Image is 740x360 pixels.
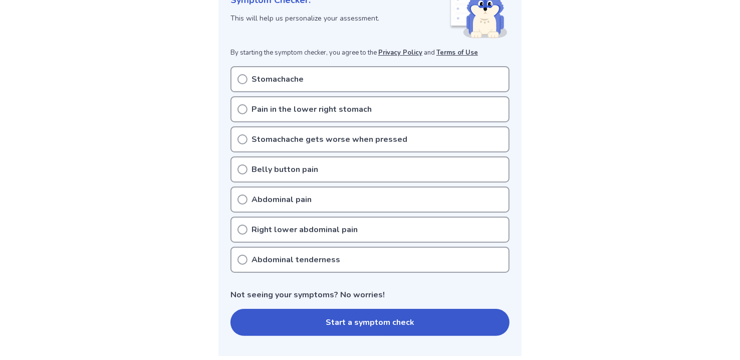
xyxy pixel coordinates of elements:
[252,224,358,236] p: Right lower abdominal pain
[230,309,510,336] button: Start a symptom check
[252,163,318,175] p: Belly button pain
[230,13,449,24] p: This will help us personalize your assessment.
[436,48,478,57] a: Terms of Use
[252,73,304,85] p: Stomachache
[378,48,422,57] a: Privacy Policy
[252,254,340,266] p: Abdominal tenderness
[252,103,372,115] p: Pain in the lower right stomach
[252,133,407,145] p: Stomachache gets worse when pressed
[252,194,312,206] p: Abdominal pain
[230,289,510,301] p: Not seeing your symptoms? No worries!
[230,48,510,58] p: By starting the symptom checker, you agree to the and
